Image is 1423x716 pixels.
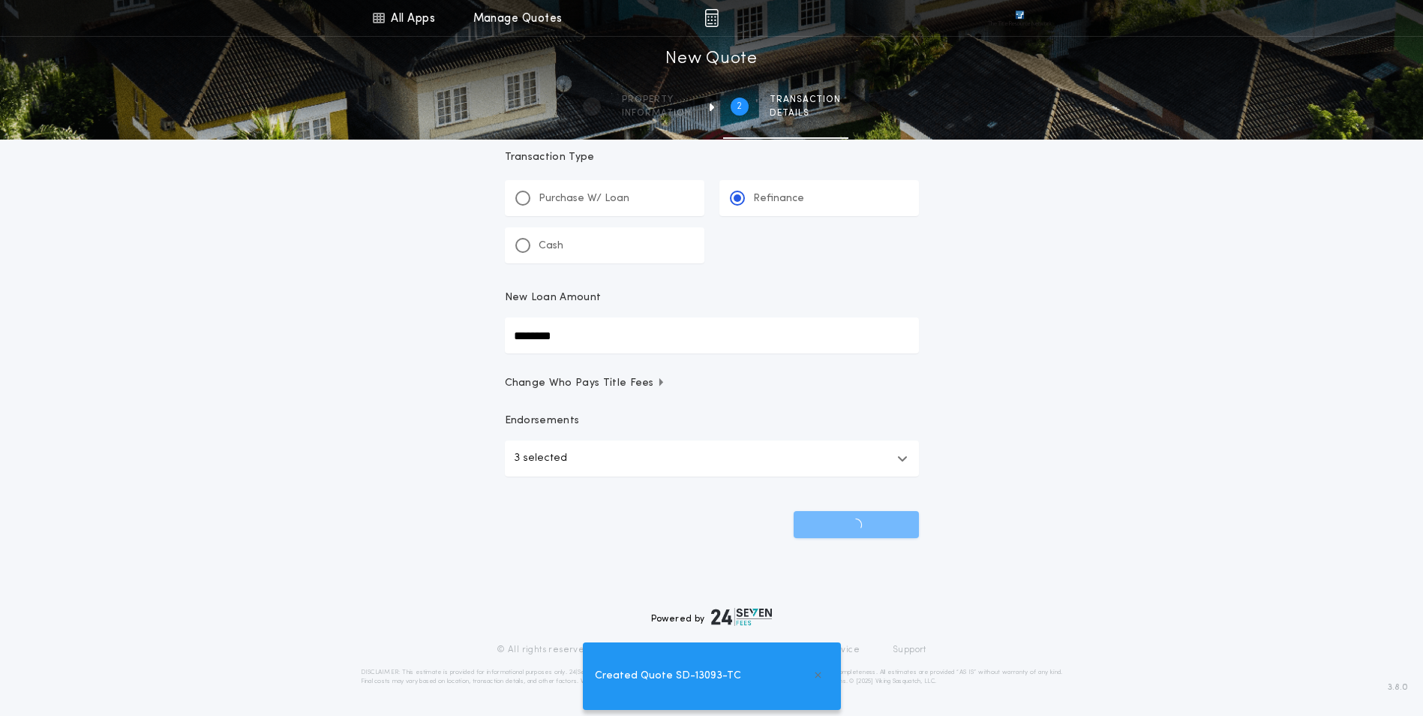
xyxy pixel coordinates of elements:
p: Refinance [753,191,804,206]
button: Change Who Pays Title Fees [505,376,919,391]
span: Change Who Pays Title Fees [505,376,666,391]
img: logo [711,608,773,626]
p: Transaction Type [505,150,919,165]
h1: New Quote [665,47,757,71]
p: Purchase W/ Loan [539,191,629,206]
p: 3 selected [514,450,567,468]
p: New Loan Amount [505,290,602,305]
input: New Loan Amount [505,317,919,353]
div: Powered by [651,608,773,626]
span: Transaction [770,94,841,106]
span: information [622,107,692,119]
h2: 2 [737,101,742,113]
p: Cash [539,239,563,254]
img: vs-icon [988,11,1051,26]
button: 3 selected [505,441,919,477]
span: Created Quote SD-13093-TC [595,668,741,684]
span: details [770,107,841,119]
img: img [704,9,719,27]
span: Property [622,94,692,106]
p: Endorsements [505,414,919,429]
